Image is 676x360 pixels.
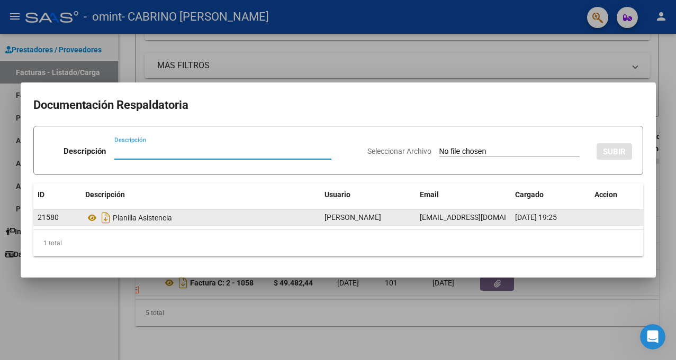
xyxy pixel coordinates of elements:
h2: Documentación Respaldatoria [33,95,643,115]
div: 1 total [33,230,643,256]
iframe: Intercom live chat [640,324,665,349]
span: ID [38,190,44,199]
datatable-header-cell: ID [33,183,81,206]
span: [EMAIL_ADDRESS][DOMAIN_NAME] [420,213,537,221]
span: 21580 [38,213,59,221]
span: Descripción [85,190,125,199]
span: SUBIR [603,147,626,156]
span: Cargado [515,190,544,199]
datatable-header-cell: Cargado [511,183,590,206]
datatable-header-cell: Descripción [81,183,320,206]
datatable-header-cell: Usuario [320,183,416,206]
p: Descripción [64,145,106,158]
span: [DATE] 19:25 [515,213,557,221]
div: Planilla Asistencia [85,209,316,226]
datatable-header-cell: Accion [590,183,643,206]
span: Email [420,190,439,199]
span: Usuario [325,190,350,199]
span: [PERSON_NAME] [325,213,381,221]
span: Seleccionar Archivo [367,147,431,155]
span: Accion [594,190,617,199]
datatable-header-cell: Email [416,183,511,206]
button: SUBIR [597,143,632,160]
i: Descargar documento [99,209,113,226]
